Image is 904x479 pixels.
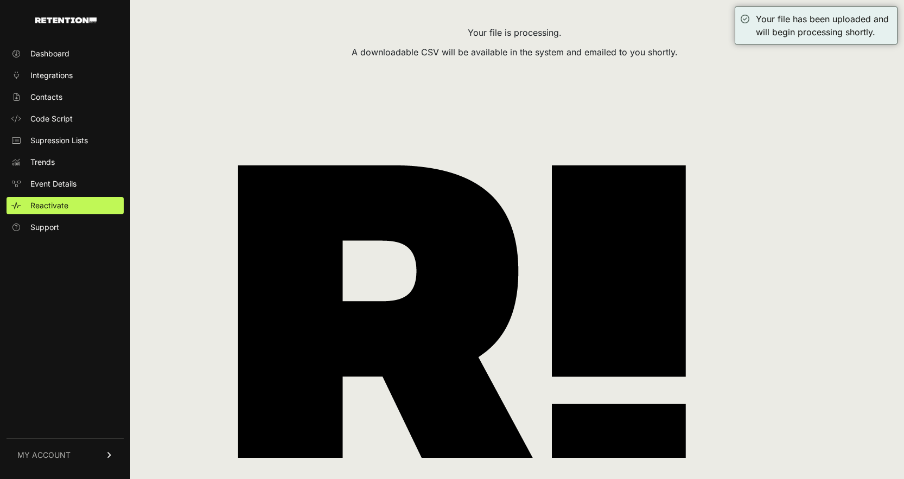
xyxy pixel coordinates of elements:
[30,70,73,81] span: Integrations
[30,113,73,124] span: Code Script
[7,45,124,62] a: Dashboard
[7,219,124,236] a: Support
[7,438,124,471] a: MY ACCOUNT
[35,17,97,23] img: Retention.com
[30,157,55,168] span: Trends
[30,200,68,211] span: Reactivate
[30,92,62,103] span: Contacts
[7,110,124,127] a: Code Script
[7,175,124,193] a: Event Details
[145,26,883,39] div: Your file is processing.
[30,178,77,189] span: Event Details
[7,197,124,214] a: Reactivate
[756,12,892,39] div: Your file has been uploaded and will begin processing shortly.
[30,135,88,146] span: Supression Lists
[30,222,59,233] span: Support
[7,67,124,84] a: Integrations
[7,88,124,106] a: Contacts
[30,48,69,59] span: Dashboard
[17,450,71,461] span: MY ACCOUNT
[7,154,124,171] a: Trends
[7,132,124,149] a: Supression Lists
[145,46,883,59] div: A downloadable CSV will be available in the system and emailed to you shortly.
